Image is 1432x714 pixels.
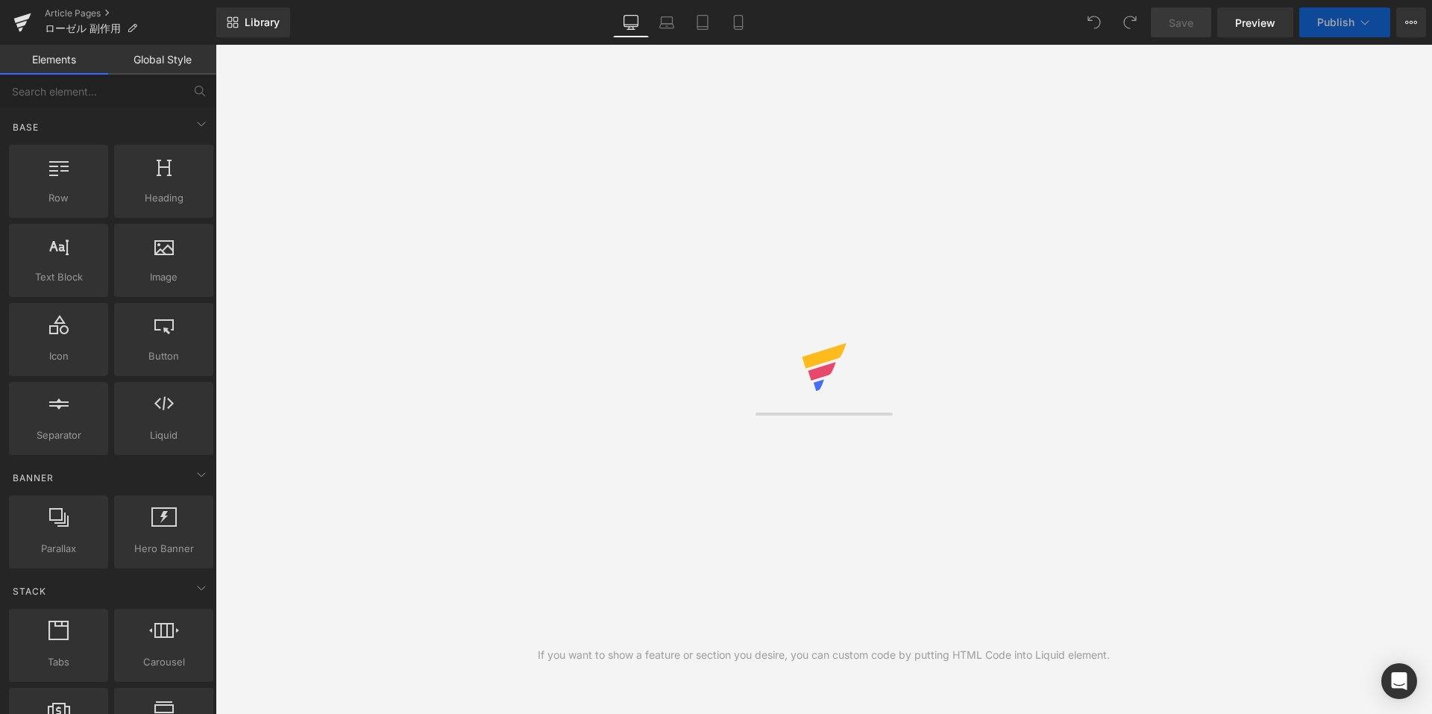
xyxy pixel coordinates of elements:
a: Article Pages [45,7,216,19]
span: Stack [11,584,48,598]
span: Library [245,16,280,29]
span: Text Block [13,269,104,285]
span: Save [1169,15,1193,31]
div: If you want to show a feature or section you desire, you can custom code by putting HTML Code int... [538,647,1110,663]
span: Heading [119,190,209,206]
span: ローゼル 副作用 [45,22,121,34]
button: Redo [1115,7,1145,37]
span: Liquid [119,428,209,443]
a: Tablet [685,7,720,37]
a: Desktop [613,7,649,37]
span: Publish [1317,16,1354,28]
a: Laptop [649,7,685,37]
a: Global Style [108,45,216,75]
span: Banner [11,471,55,485]
span: Base [11,120,40,134]
span: Separator [13,428,104,443]
div: Open Intercom Messenger [1381,663,1417,699]
span: Parallax [13,541,104,557]
span: Row [13,190,104,206]
a: New Library [216,7,290,37]
span: Icon [13,348,104,364]
button: Undo [1079,7,1109,37]
span: Button [119,348,209,364]
button: Publish [1299,7,1390,37]
span: Image [119,269,209,285]
span: Carousel [119,654,209,670]
span: Preview [1235,15,1275,31]
a: Mobile [720,7,756,37]
button: More [1396,7,1426,37]
a: Preview [1217,7,1293,37]
span: Hero Banner [119,541,209,557]
span: Tabs [13,654,104,670]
